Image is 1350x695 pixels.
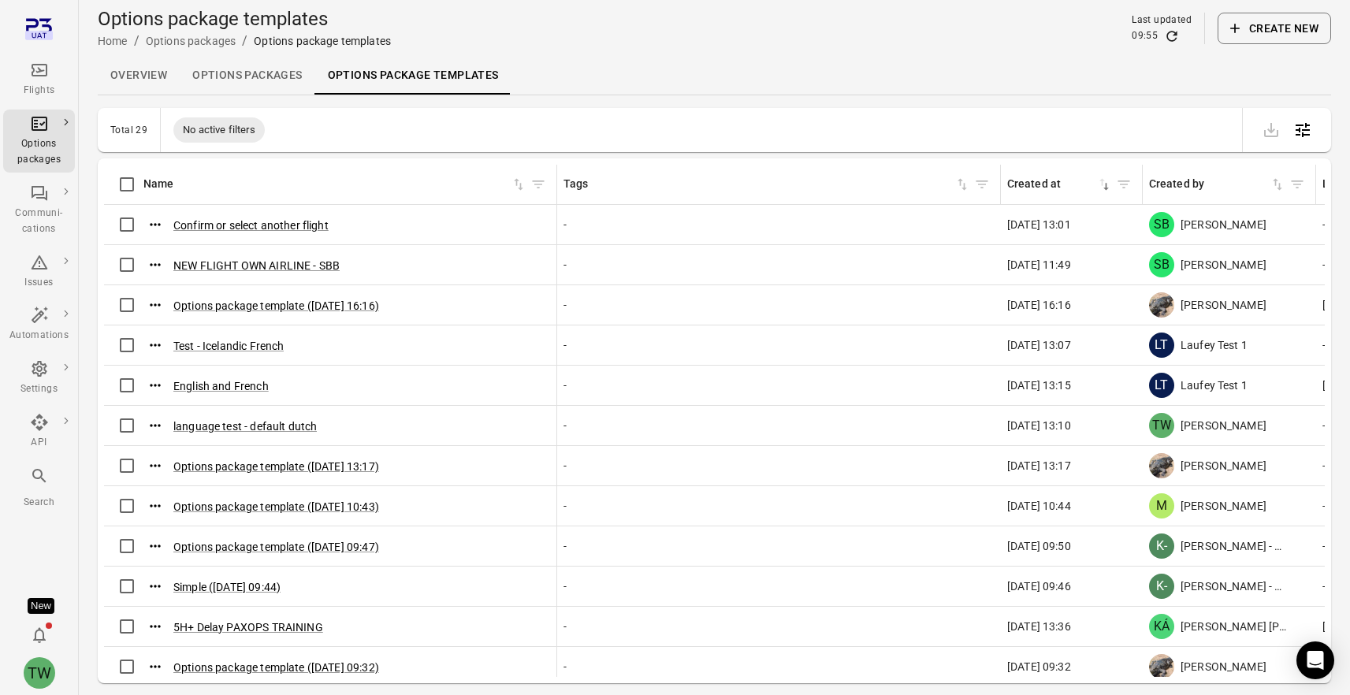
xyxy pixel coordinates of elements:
[1149,413,1174,438] div: TW
[1007,498,1071,514] span: [DATE] 10:44
[28,598,54,614] div: Tooltip anchor
[173,217,329,233] button: Confirm or select another flight
[173,258,340,273] button: NEW FLIGHT OWN AIRLINE - SBB
[143,655,167,678] button: Actions
[563,538,995,554] div: -
[254,33,391,49] div: Options package templates
[1181,458,1266,474] span: [PERSON_NAME]
[110,125,147,136] div: Total 29
[563,578,995,594] div: -
[134,32,139,50] li: /
[1181,297,1266,313] span: [PERSON_NAME]
[1181,257,1266,273] span: [PERSON_NAME]
[9,381,69,397] div: Settings
[143,615,167,638] button: Actions
[143,176,526,193] span: Name
[1181,538,1288,554] span: [PERSON_NAME] - play account
[1007,176,1096,193] div: Created at
[146,35,236,47] a: Options packages
[315,57,511,95] a: Options package Templates
[9,495,69,511] div: Search
[1181,217,1266,232] span: [PERSON_NAME]
[3,408,75,455] a: API
[143,454,167,478] button: Actions
[1007,217,1071,232] span: [DATE] 13:01
[98,6,391,32] h1: Options package templates
[563,498,995,514] div: -
[1181,498,1266,514] span: [PERSON_NAME]
[526,173,550,196] button: Filter by name
[1149,614,1174,639] div: KÁ
[3,355,75,402] a: Settings
[563,458,995,474] div: -
[1181,418,1266,433] span: [PERSON_NAME]
[173,499,379,515] button: Options package template ([DATE] 10:43)
[1007,377,1071,393] span: [DATE] 13:15
[173,338,284,354] button: Test - Icelandic French
[9,328,69,344] div: Automations
[3,56,75,103] a: Flights
[3,462,75,515] button: Search
[173,378,269,394] button: English and French
[143,333,167,357] button: Actions
[1296,641,1334,679] div: Open Intercom Messenger
[563,176,970,193] div: Sort by tags in ascending order
[563,337,995,353] div: -
[1287,114,1318,146] button: Open table configuration
[143,213,167,236] button: Actions
[9,136,69,168] div: Options packages
[143,574,167,598] button: Actions
[1149,176,1270,193] div: Created by
[563,619,995,634] div: -
[180,57,314,95] a: Options packages
[1007,337,1071,353] span: [DATE] 13:07
[143,414,167,437] button: Actions
[563,377,995,393] div: -
[98,57,1331,95] nav: Local navigation
[1149,533,1174,559] div: K-
[1149,373,1174,398] div: LT
[1007,659,1071,675] span: [DATE] 09:32
[1007,176,1112,193] div: Cancel sorting for created at
[143,253,167,277] button: Actions
[563,297,995,313] div: -
[143,293,167,317] button: Actions
[173,459,379,474] button: Options package template ([DATE] 13:17)
[1132,28,1158,44] div: 09:55
[98,57,180,95] a: Overview
[1007,176,1112,193] span: Created at
[173,660,379,675] button: Options package template ([DATE] 09:32)
[563,418,995,433] div: -
[3,179,75,242] a: Communi-cations
[1149,176,1285,193] span: Created by
[1181,619,1288,634] span: [PERSON_NAME] [PERSON_NAME]
[143,176,526,193] div: Sort by name in ascending order
[970,173,994,196] span: Filter by tags
[98,32,391,50] nav: Breadcrumbs
[17,651,61,695] button: Tony Wang
[1149,176,1285,193] div: Sort by created by in ascending order
[1164,28,1180,44] button: Refresh data
[1112,173,1136,196] button: Filter by created at
[3,248,75,295] a: Issues
[1007,619,1071,634] span: [DATE] 13:36
[1007,257,1071,273] span: [DATE] 11:49
[1149,252,1174,277] div: SB
[9,435,69,451] div: API
[173,579,281,595] button: Simple ([DATE] 09:44)
[143,176,511,193] div: Name
[1007,418,1071,433] span: [DATE] 13:10
[1255,121,1287,136] span: Please make a selection to export
[1181,578,1288,594] span: [PERSON_NAME] - play account
[563,217,995,232] div: -
[173,418,317,434] button: language test - default dutch
[1007,297,1071,313] span: [DATE] 16:16
[173,619,323,635] button: 5H+ Delay PAXOPS TRAINING
[1149,453,1174,478] img: images
[1149,212,1174,237] div: SB
[1218,13,1331,44] button: Create new
[1285,173,1309,196] button: Filter by created by
[143,374,167,397] button: Actions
